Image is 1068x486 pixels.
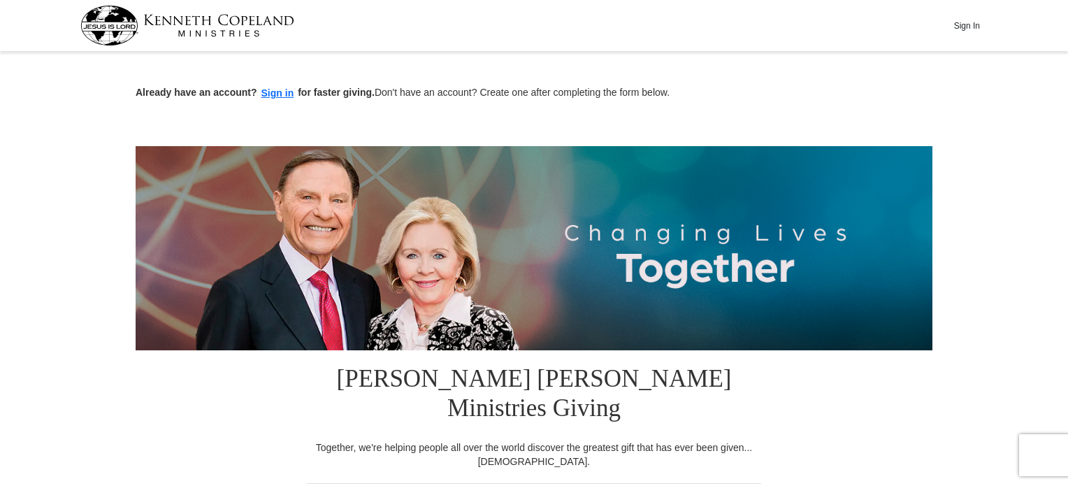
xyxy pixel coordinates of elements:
[946,15,988,36] button: Sign In
[80,6,294,45] img: kcm-header-logo.svg
[136,87,375,98] strong: Already have an account? for faster giving.
[257,85,298,101] button: Sign in
[307,441,761,469] div: Together, we're helping people all over the world discover the greatest gift that has ever been g...
[136,85,932,101] p: Don't have an account? Create one after completing the form below.
[307,350,761,441] h1: [PERSON_NAME] [PERSON_NAME] Ministries Giving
